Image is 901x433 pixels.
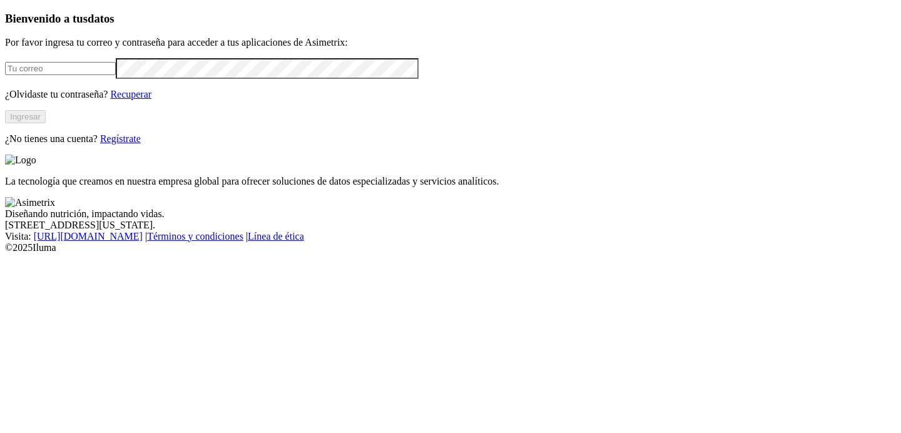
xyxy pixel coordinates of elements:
[5,176,896,187] p: La tecnología que creamos en nuestra empresa global para ofrecer soluciones de datos especializad...
[5,197,55,208] img: Asimetrix
[147,231,243,242] a: Términos y condiciones
[5,155,36,166] img: Logo
[100,133,141,144] a: Regístrate
[5,37,896,48] p: Por favor ingresa tu correo y contraseña para acceder a tus aplicaciones de Asimetrix:
[5,220,896,231] div: [STREET_ADDRESS][US_STATE].
[5,12,896,26] h3: Bienvenido a tus
[5,242,896,253] div: © 2025 Iluma
[5,89,896,100] p: ¿Olvidaste tu contraseña?
[5,231,896,242] div: Visita : | |
[5,133,896,145] p: ¿No tienes una cuenta?
[5,110,46,123] button: Ingresar
[5,62,116,75] input: Tu correo
[248,231,304,242] a: Línea de ética
[88,12,115,25] span: datos
[110,89,151,99] a: Recuperar
[34,231,143,242] a: [URL][DOMAIN_NAME]
[5,208,896,220] div: Diseñando nutrición, impactando vidas.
